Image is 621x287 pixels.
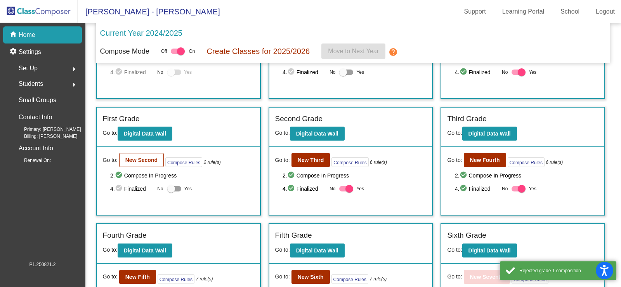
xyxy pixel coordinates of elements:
span: Go to: [275,130,290,136]
span: Go to: [275,247,290,253]
span: Primary: [PERSON_NAME] [12,126,81,133]
span: 4. Finalized [283,184,326,193]
p: Create Classes for 2025/2026 [206,45,310,57]
b: Digital Data Wall [296,130,338,137]
span: Move to Next Year [328,48,379,54]
mat-icon: check_circle [287,68,297,77]
a: Support [458,5,492,18]
button: Digital Data Wall [462,244,517,257]
span: Go to: [447,156,462,164]
span: No [330,69,335,76]
button: Move to Next Year [321,43,385,59]
b: Digital Data Wall [468,247,511,254]
b: Digital Data Wall [124,130,166,137]
span: Yes [356,184,364,193]
mat-icon: check_circle [460,171,469,180]
b: New Third [298,157,324,163]
i: 7 rule(s) [196,275,213,282]
span: Off [161,48,167,55]
button: Digital Data Wall [290,127,345,141]
label: Fourth Grade [103,230,147,241]
span: No [502,69,508,76]
button: Compose Rules [331,157,368,167]
span: 4. Finalized [455,184,498,193]
span: Go to: [275,273,290,281]
span: Go to: [275,156,290,164]
a: Logout [590,5,621,18]
p: Account Info [19,143,53,154]
span: 2. Compose In Progress [455,171,598,180]
mat-icon: settings [9,47,19,57]
span: 4. Finalized [455,68,498,77]
b: New Sixth [298,274,324,280]
mat-icon: arrow_right [69,64,79,74]
span: No [502,185,508,192]
a: School [554,5,586,18]
button: New Third [291,153,330,167]
span: No [330,185,335,192]
span: Go to: [103,273,118,281]
button: New Seventh [464,270,510,284]
button: Compose Rules [158,274,194,284]
b: Digital Data Wall [296,247,338,254]
button: Compose Rules [331,274,368,284]
b: New Seventh [470,274,504,280]
a: Learning Portal [496,5,551,18]
mat-icon: check_circle [115,184,124,193]
mat-icon: home [9,30,19,40]
mat-icon: check_circle [287,184,297,193]
i: 6 rule(s) [546,159,563,166]
span: Renewal On: [12,157,51,164]
span: Go to: [103,130,118,136]
label: Sixth Grade [447,230,486,241]
button: Compose Rules [508,157,545,167]
button: Digital Data Wall [118,244,172,257]
mat-icon: check_circle [460,184,469,193]
p: Contact Info [19,112,52,123]
button: New Sixth [291,270,330,284]
mat-icon: check_circle [115,171,124,180]
span: Go to: [447,247,462,253]
p: Small Groups [19,95,56,106]
button: New Fifth [119,270,156,284]
mat-icon: check_circle [460,68,469,77]
span: Set Up [19,63,38,74]
mat-icon: help [389,47,398,57]
i: 6 rule(s) [370,159,387,166]
button: Digital Data Wall [118,127,172,141]
span: Yes [184,68,192,77]
button: New Second [119,153,164,167]
span: 4. Finalized [283,68,326,77]
span: 2. Compose In Progress [283,171,426,180]
b: Digital Data Wall [124,247,166,254]
i: 2 rule(s) [204,159,221,166]
span: Yes [529,68,536,77]
span: Yes [184,184,192,193]
span: Yes [529,184,536,193]
span: No [157,69,163,76]
span: On [189,48,195,55]
span: Students [19,78,43,89]
button: Digital Data Wall [290,244,345,257]
span: Go to: [103,247,118,253]
span: Go to: [447,273,462,281]
p: Compose Mode [100,46,149,57]
mat-icon: arrow_right [69,80,79,89]
span: 4. Finalized [110,68,153,77]
i: 7 rule(s) [369,275,387,282]
b: New Fifth [125,274,150,280]
b: Digital Data Wall [468,130,511,137]
mat-icon: check_circle [115,68,124,77]
button: Digital Data Wall [462,127,517,141]
label: Fifth Grade [275,230,312,241]
label: First Grade [103,113,140,125]
label: Second Grade [275,113,323,125]
span: [PERSON_NAME] - [PERSON_NAME] [78,5,220,18]
div: Rejected grade 1 composition [519,267,611,274]
p: Home [19,30,35,40]
p: Settings [19,47,41,57]
b: New Fourth [470,157,500,163]
mat-icon: check_circle [287,171,297,180]
label: Third Grade [447,113,486,125]
span: Billing: [PERSON_NAME] [12,133,77,140]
